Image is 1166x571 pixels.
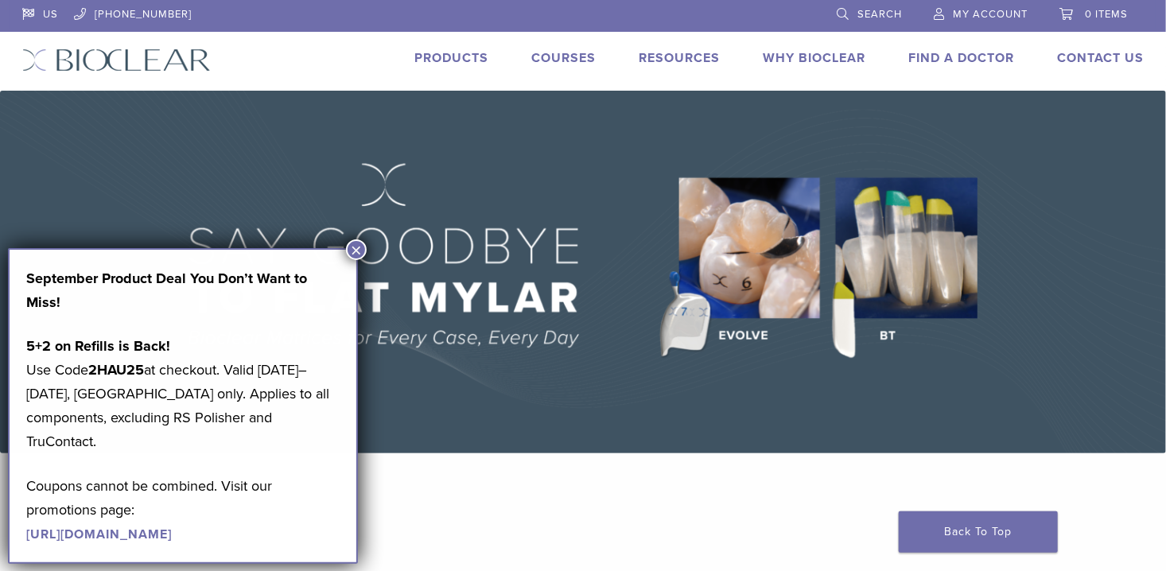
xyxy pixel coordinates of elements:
span: Search [857,8,902,21]
strong: 5+2 on Refills is Back! [26,337,170,355]
p: Coupons cannot be combined. Visit our promotions page: [26,474,340,546]
button: Close [346,239,367,260]
strong: September Product Deal You Don’t Want to Miss! [26,270,307,311]
a: [URL][DOMAIN_NAME] [26,526,172,542]
a: Courses [531,50,596,66]
a: Products [414,50,488,66]
a: Back To Top [899,511,1058,553]
span: My Account [953,8,1028,21]
p: Use Code at checkout. Valid [DATE]–[DATE], [GEOGRAPHIC_DATA] only. Applies to all components, exc... [26,334,340,453]
a: Contact Us [1057,50,1144,66]
span: 0 items [1085,8,1128,21]
a: Find A Doctor [908,50,1014,66]
img: Bioclear [22,49,211,72]
strong: 2HAU25 [88,361,144,379]
a: Why Bioclear [763,50,865,66]
a: Resources [639,50,720,66]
